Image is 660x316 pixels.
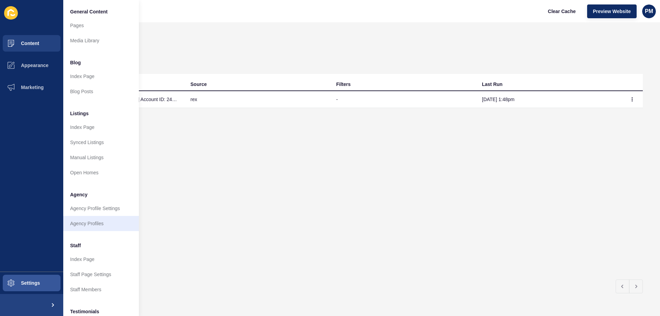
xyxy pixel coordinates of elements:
span: Listings [70,110,89,117]
span: General Content [70,8,108,15]
a: Media Library [63,33,139,48]
a: Staff Members [63,282,139,297]
button: Clear Cache [542,4,582,18]
a: Agency Profiles [63,216,139,231]
a: Open Homes [63,165,139,180]
a: Index Page [63,252,139,267]
span: Agency [70,191,88,198]
td: [DATE] 1:48pm [476,91,622,108]
span: Blog [70,59,81,66]
span: Preview Website [593,8,631,15]
a: Synced Listings [63,135,139,150]
a: Pages [63,18,139,33]
h1: Listing sources [39,40,643,49]
span: Testimonials [70,308,99,315]
a: Blog Posts [63,84,139,99]
a: Staff Page Settings [63,267,139,282]
a: Index Page [63,69,139,84]
div: Filters [336,81,351,88]
div: Source [190,81,207,88]
td: - [331,91,476,108]
a: Index Page [63,120,139,135]
span: Clear Cache [548,8,576,15]
td: rex [185,91,331,108]
span: Staff [70,242,81,249]
a: Agency Profile Settings [63,201,139,216]
div: Last Run [482,81,503,88]
a: Manual Listings [63,150,139,165]
button: Preview Website [587,4,637,18]
span: PM [645,8,653,15]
